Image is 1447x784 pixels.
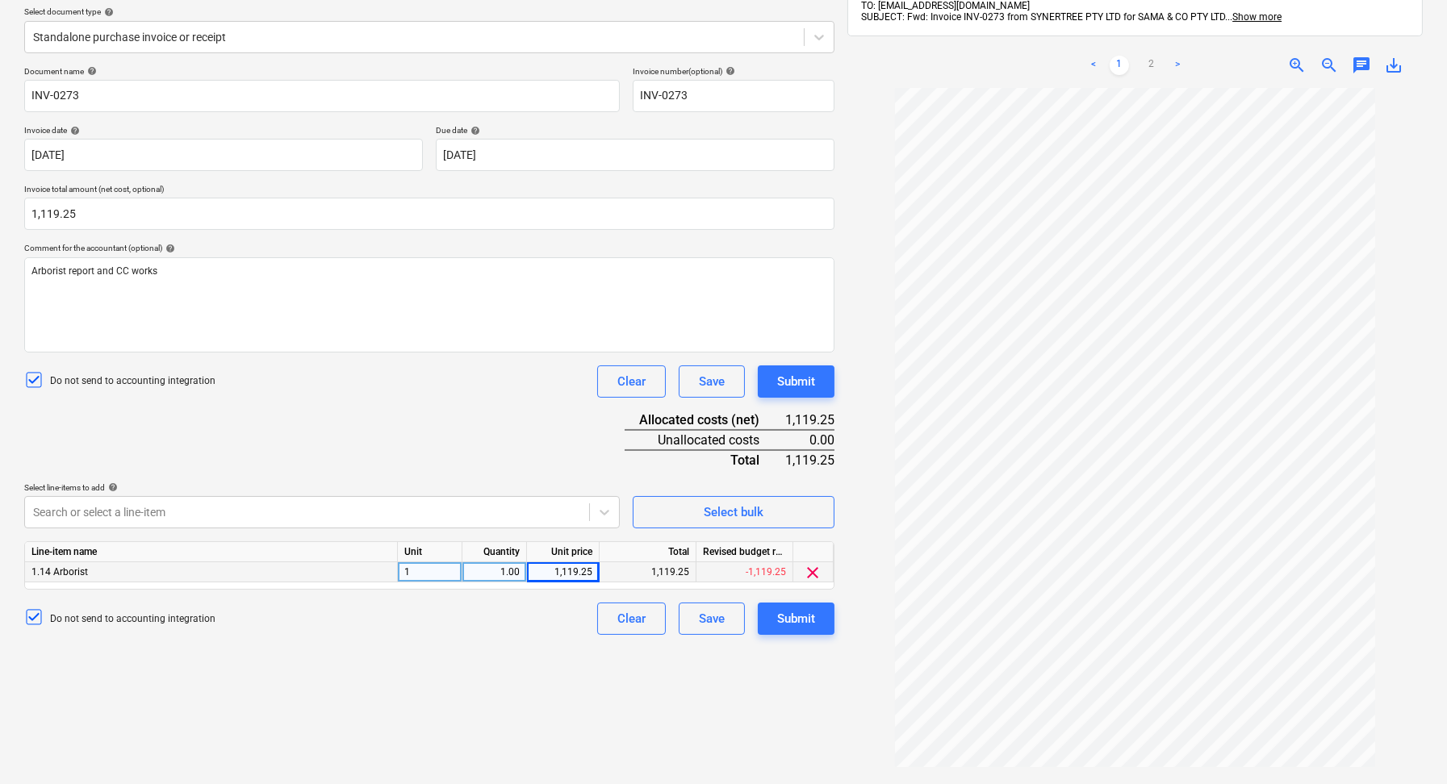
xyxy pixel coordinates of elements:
input: Invoice number [633,80,834,112]
input: Due date not specified [436,139,834,171]
p: Do not send to accounting integration [50,612,215,626]
div: 1 [398,562,462,582]
span: help [105,482,118,492]
div: Invoice date [24,125,423,136]
span: zoom_out [1319,56,1339,75]
div: 1,119.25 [785,411,834,430]
div: 1,119.25 [600,562,696,582]
button: Save [679,603,745,635]
span: help [84,66,97,76]
p: Invoice total amount (net cost, optional) [24,184,834,198]
div: Submit [777,608,815,629]
input: Invoice date not specified [24,139,423,171]
div: -1,119.25 [696,562,793,582]
div: Select document type [24,6,834,17]
span: clear [804,563,823,582]
div: 1,119.25 [785,450,834,469]
span: ... [1225,11,1282,23]
span: 1.14 Arborist [31,566,88,578]
span: help [722,66,735,76]
div: Revised budget remaining [696,542,793,562]
input: Document name [24,80,620,112]
div: Unit [398,542,462,562]
div: Invoice number (optional) [633,66,834,77]
span: save_alt [1384,56,1403,75]
span: help [101,7,114,17]
span: zoom_in [1287,56,1307,75]
span: help [162,244,175,253]
button: Clear [597,603,666,635]
div: Select bulk [704,502,763,523]
span: SUBJECT: Fwd: Invoice INV-0273 from SYNERTREE PTY LTD for SAMA & CO PTY LTD [861,11,1225,23]
a: Next page [1168,56,1187,75]
button: Save [679,365,745,398]
div: Submit [777,371,815,392]
div: Line-item name [25,542,398,562]
a: Page 2 [1142,56,1161,75]
span: Show more [1232,11,1282,23]
span: help [467,126,480,136]
div: Comment for the accountant (optional) [24,243,834,253]
div: Unallocated costs [625,430,785,450]
div: 0.00 [785,430,834,450]
a: Previous page [1084,56,1103,75]
button: Submit [758,365,834,398]
div: Clear [617,371,646,392]
div: Total [600,542,696,562]
div: 1.00 [469,562,520,582]
a: Page 1 is your current page [1110,56,1129,75]
span: Arborist report and CC works [31,265,157,277]
button: Clear [597,365,666,398]
span: chat [1352,56,1371,75]
div: Total [625,450,785,469]
div: Quantity [462,542,527,562]
div: Select line-items to add [24,482,620,493]
p: Do not send to accounting integration [50,374,215,388]
span: help [67,126,80,136]
div: Document name [24,66,620,77]
div: Due date [436,125,834,136]
div: Unit price [527,542,600,562]
div: Clear [617,608,646,629]
button: Submit [758,603,834,635]
div: Allocated costs (net) [625,411,785,430]
div: 1,119.25 [533,562,592,582]
button: Select bulk [633,496,834,528]
div: Save [699,608,725,629]
div: Save [699,371,725,392]
input: Invoice total amount (net cost, optional) [24,198,834,230]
